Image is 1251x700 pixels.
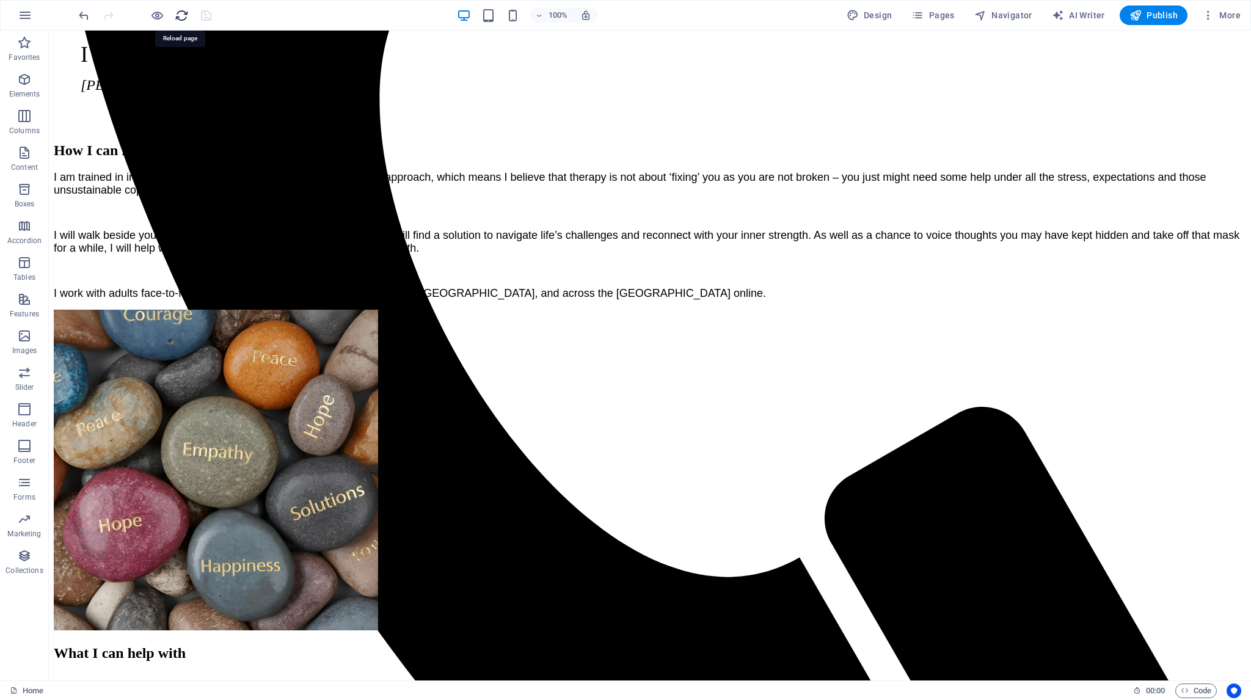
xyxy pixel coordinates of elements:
span: Publish [1129,9,1178,21]
span: Pages [911,9,954,21]
p: Marketing [7,529,41,539]
p: Columns [9,126,40,136]
p: Content [11,162,38,172]
p: Favorites [9,53,40,62]
p: Footer [13,456,35,465]
button: Code [1175,684,1217,698]
h6: Session time [1133,684,1165,698]
p: Elements [9,89,40,99]
span: Navigator [974,9,1032,21]
button: AI Writer [1047,5,1110,25]
p: Forms [13,492,35,502]
p: Accordion [7,236,42,246]
button: Navigator [969,5,1037,25]
button: Pages [906,5,959,25]
button: Usercentrics [1227,684,1241,698]
p: Images [12,346,37,355]
h6: 100% [549,8,568,23]
button: undo [76,8,91,23]
a: Click to cancel selection. Double-click to open Pages [10,684,43,698]
i: On resize automatically adjust zoom level to fit chosen device. [580,10,591,21]
p: Boxes [15,199,35,209]
button: Design [842,5,897,25]
i: Undo: Change padding (Ctrl+Z) [77,9,91,23]
p: Slider [15,382,34,392]
p: Header [12,419,37,429]
button: Publish [1120,5,1187,25]
span: AI Writer [1052,9,1105,21]
p: Features [10,309,39,319]
span: More [1202,9,1241,21]
p: Tables [13,272,35,282]
span: 00 00 [1146,684,1165,698]
span: Code [1181,684,1211,698]
button: More [1197,5,1246,25]
button: 100% [530,8,574,23]
button: reload [174,8,189,23]
span: : [1154,686,1156,695]
p: Collections [5,566,43,575]
span: Design [847,9,892,21]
